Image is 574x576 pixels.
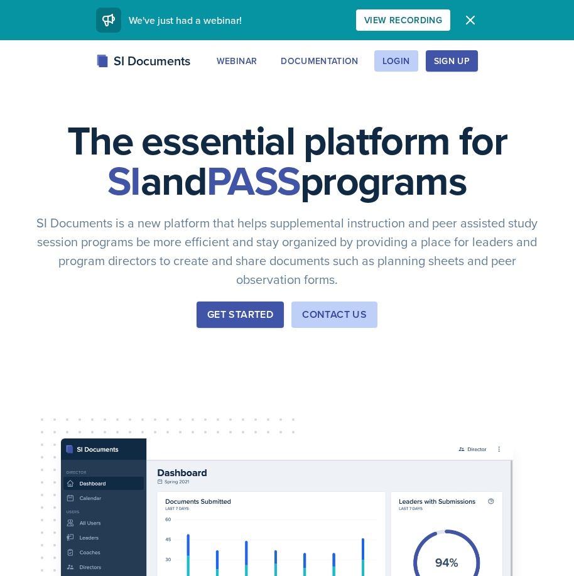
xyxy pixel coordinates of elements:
div: Login [382,56,410,66]
div: Sign Up [434,56,470,66]
button: Get Started [197,302,284,328]
div: SI Documents [96,52,190,70]
span: We've just had a webinar! [129,13,242,27]
button: Webinar [208,50,265,72]
button: View Recording [356,9,450,31]
div: Contact Us [302,307,367,322]
button: Login [374,50,418,72]
div: View Recording [364,15,442,25]
div: Documentation [281,56,359,66]
div: Get Started [207,307,273,322]
div: Webinar [217,56,257,66]
button: Documentation [273,50,367,72]
button: Sign Up [426,50,478,72]
button: Contact Us [291,302,377,328]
